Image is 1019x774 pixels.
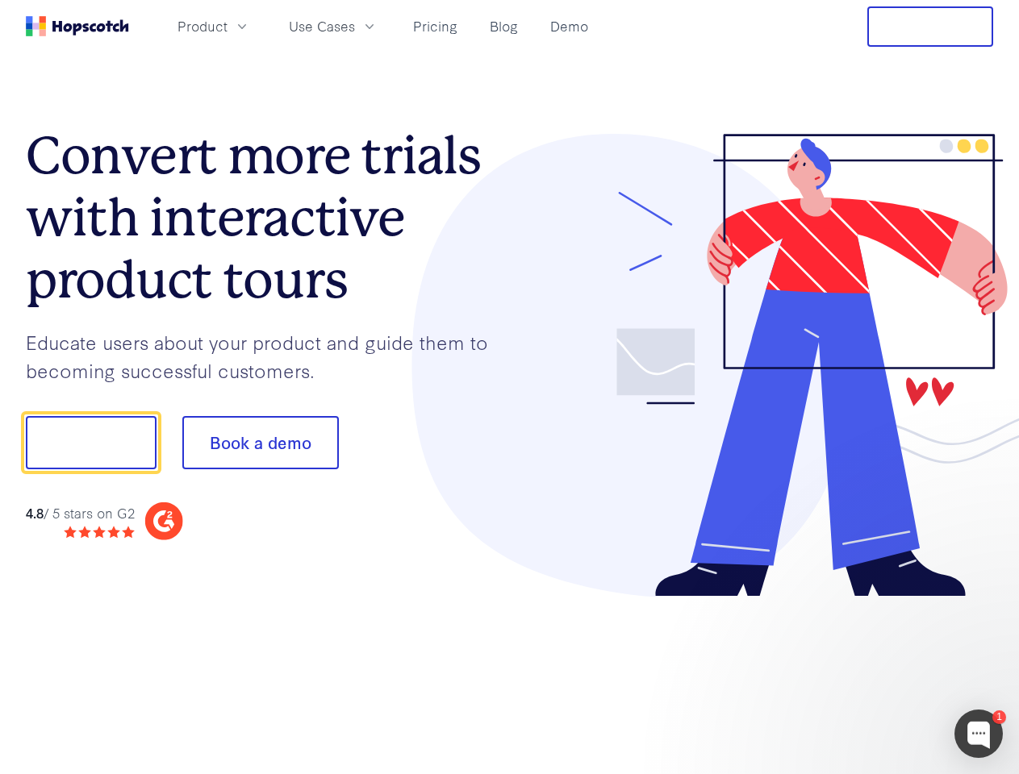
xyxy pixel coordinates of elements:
div: 1 [992,710,1006,724]
button: Use Cases [279,13,387,40]
h1: Convert more trials with interactive product tours [26,125,510,310]
a: Demo [544,13,595,40]
button: Free Trial [867,6,993,47]
a: Pricing [407,13,464,40]
button: Show me! [26,416,157,469]
strong: 4.8 [26,503,44,522]
div: / 5 stars on G2 [26,503,135,523]
span: Use Cases [289,16,355,36]
button: Product [168,13,260,40]
a: Blog [483,13,524,40]
a: Home [26,16,129,36]
button: Book a demo [182,416,339,469]
p: Educate users about your product and guide them to becoming successful customers. [26,328,510,384]
span: Product [177,16,228,36]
